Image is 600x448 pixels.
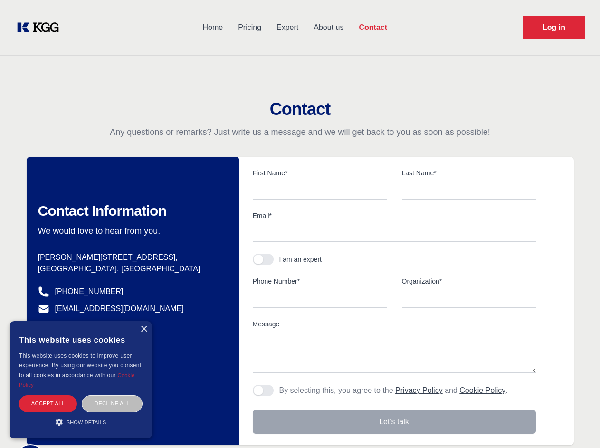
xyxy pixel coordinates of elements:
a: Cookie Policy [19,372,135,388]
a: Home [195,15,230,40]
button: Let's talk [253,410,536,434]
a: Pricing [230,15,269,40]
a: Request Demo [523,16,585,39]
a: Privacy Policy [395,386,443,394]
span: Show details [67,419,106,425]
label: Message [253,319,536,329]
label: Organization* [402,276,536,286]
iframe: Chat Widget [552,402,600,448]
p: [PERSON_NAME][STREET_ADDRESS], [38,252,224,263]
div: Show details [19,417,143,427]
a: [PHONE_NUMBER] [55,286,124,297]
div: I am an expert [279,255,322,264]
div: Close [140,326,147,333]
a: Expert [269,15,306,40]
label: First Name* [253,168,387,178]
label: Last Name* [402,168,536,178]
a: [EMAIL_ADDRESS][DOMAIN_NAME] [55,303,184,315]
span: This website uses cookies to improve user experience. By using our website you consent to all coo... [19,353,141,379]
p: We would love to hear from you. [38,225,224,237]
label: Email* [253,211,536,220]
a: Contact [351,15,395,40]
div: This website uses cookies [19,328,143,351]
p: Any questions or remarks? Just write us a message and we will get back to you as soon as possible! [11,126,589,138]
div: Decline all [82,395,143,412]
a: KOL Knowledge Platform: Talk to Key External Experts (KEE) [15,20,67,35]
div: Accept all [19,395,77,412]
h2: Contact [11,100,589,119]
a: Cookie Policy [459,386,505,394]
p: [GEOGRAPHIC_DATA], [GEOGRAPHIC_DATA] [38,263,224,275]
p: By selecting this, you agree to the and . [279,385,508,396]
label: Phone Number* [253,276,387,286]
h2: Contact Information [38,202,224,219]
a: @knowledgegategroup [38,320,133,332]
a: About us [306,15,351,40]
